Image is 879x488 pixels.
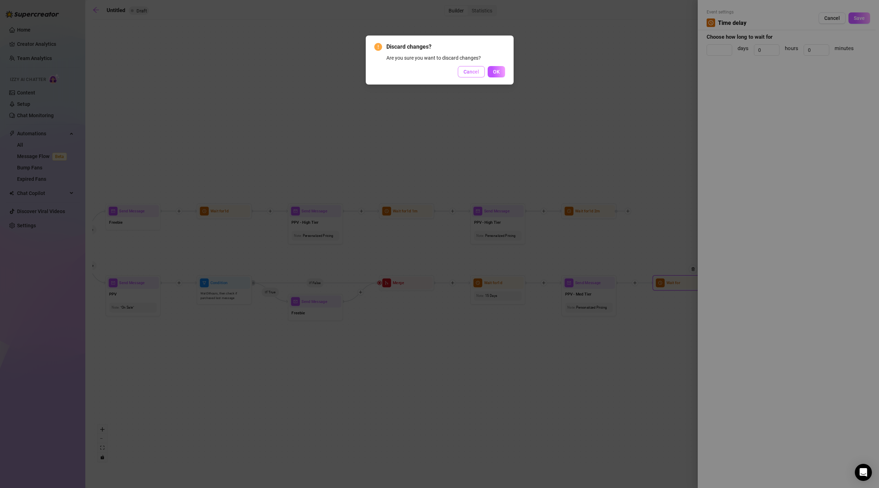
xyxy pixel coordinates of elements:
div: Are you sure you want to discard changes? [386,54,505,62]
button: OK [488,66,505,77]
span: OK [493,69,500,75]
button: Cancel [458,66,485,77]
span: Cancel [463,69,479,75]
div: Open Intercom Messenger [855,464,872,481]
span: Discard changes? [386,43,505,51]
span: exclamation-circle [374,43,382,51]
